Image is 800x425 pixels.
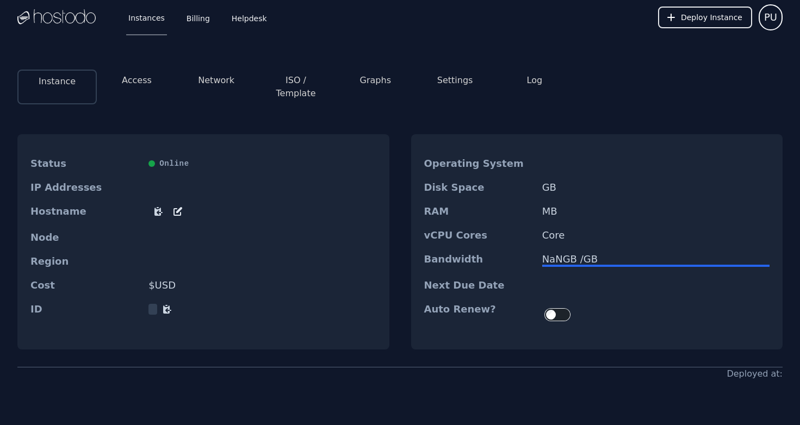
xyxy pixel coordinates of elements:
img: Logo [17,9,96,26]
dt: Node [30,232,140,243]
dt: Cost [30,280,140,291]
dt: Auto Renew? [424,304,534,326]
span: Deploy Instance [681,12,742,23]
dd: GB [542,182,770,193]
div: Online [148,158,376,169]
button: Settings [437,74,473,87]
dt: vCPU Cores [424,230,534,241]
dd: $ USD [148,280,376,291]
button: Graphs [360,74,391,87]
dt: IP Addresses [30,182,140,193]
div: Deployed at: [727,367,783,380]
div: NaN GB / GB [542,254,770,265]
dt: Bandwidth [424,254,534,267]
button: Network [198,74,234,87]
dd: MB [542,206,770,217]
button: Instance [39,75,76,88]
dt: Operating System [424,158,534,169]
dt: Region [30,256,140,267]
dt: Next Due Date [424,280,534,291]
dt: ID [30,304,140,315]
dt: Status [30,158,140,169]
dt: Disk Space [424,182,534,193]
dt: RAM [424,206,534,217]
button: ISO / Template [265,74,327,100]
dt: Hostname [30,206,140,219]
button: Access [122,74,152,87]
dd: Core [542,230,770,241]
button: Deploy Instance [658,7,752,28]
button: User menu [759,4,783,30]
button: Log [527,74,543,87]
span: PU [764,10,777,25]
